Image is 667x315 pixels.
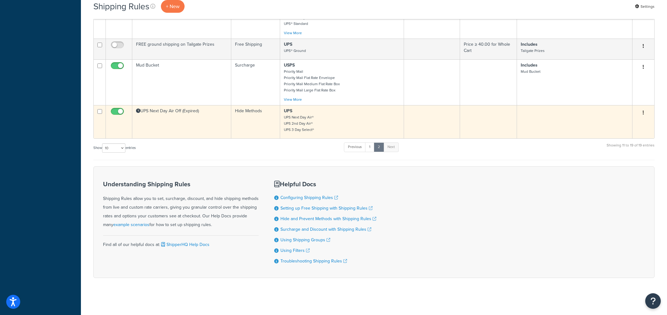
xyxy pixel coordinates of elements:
select: Showentries [102,143,125,153]
a: Settings [635,2,655,11]
small: Mud Bucket [521,69,540,74]
h1: Shipping Rules [93,0,149,12]
div: Shipping Rules allow you to set, surcharge, discount, and hide shipping methods from live and cus... [103,181,259,229]
small: Tailgate Prizes [521,48,545,53]
small: Priority Mail Priority Mail Flat Rate Envelope Priority Mail Medium Flat Rate Box Priority Mail L... [284,69,340,93]
div: Find all of our helpful docs at: [103,235,259,249]
td: Mud Bucket [132,59,231,105]
a: 2 [374,142,384,152]
td: Free Shipping [231,39,280,59]
td: FREE ground shipping on Tailgate Prizes [132,39,231,59]
a: Troubleshooting Shipping Rules [280,258,347,264]
strong: UPS [284,41,292,48]
button: Open Resource Center [645,293,661,309]
small: UPS® Ground [284,48,306,53]
label: Show entries [93,143,136,153]
td: Hide Methods [231,105,280,138]
small: UPS Next Day Air® UPS 2nd Day Air® UPS 3 Day Select® [284,114,314,132]
strong: USPS [284,62,295,68]
h3: Helpful Docs [274,181,376,188]
td: Surcharge [231,59,280,105]
a: Setting up Free Shipping with Shipping Rules [280,205,373,211]
a: Previous [344,142,366,152]
a: Using Shipping Groups [280,237,330,243]
div: Showing 11 to 19 of 19 entries [607,142,655,155]
a: 1 [365,142,374,152]
a: ShipperHQ Help Docs [160,241,209,248]
a: View More [284,30,302,36]
strong: UPS [284,108,292,114]
td: Price ≥ 40.00 for Whole Cart [460,39,517,59]
a: Surcharge and Discount with Shipping Rules [280,226,371,233]
a: Next [383,142,399,152]
a: View More [284,97,302,102]
a: Using Filters [280,247,310,254]
h3: Understanding Shipping Rules [103,181,259,188]
a: example scenarios [113,221,149,228]
a: Configuring Shipping Rules [280,194,338,201]
strong: Includes [521,62,538,68]
a: Hide and Prevent Methods with Shipping Rules [280,215,376,222]
td: UPS Next Day Air Off (Expired) [132,105,231,138]
strong: Includes [521,41,538,48]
